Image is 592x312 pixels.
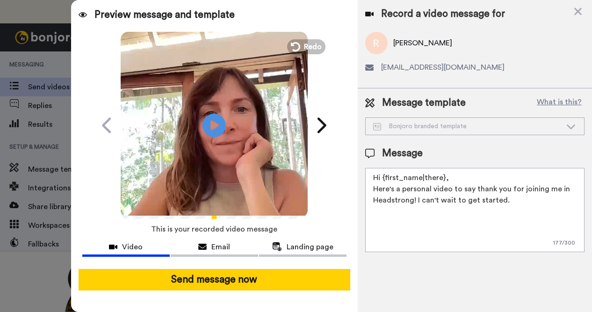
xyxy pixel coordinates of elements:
[382,96,466,110] span: Message template
[287,241,333,253] span: Landing page
[365,168,585,252] textarea: Hi {first_name|there}, Here's a personal video to say thank you for joining me in Headstrong! I c...
[534,96,585,110] button: What is this?
[373,122,562,131] div: Bonjoro branded template
[122,241,143,253] span: Video
[79,269,350,290] button: Send message now
[373,123,381,131] img: Message-temps.svg
[151,219,277,239] span: This is your recorded video message
[211,241,230,253] span: Email
[382,146,423,160] span: Message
